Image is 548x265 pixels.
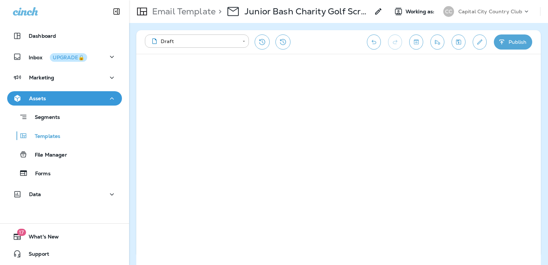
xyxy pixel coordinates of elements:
[7,50,122,64] button: InboxUPGRADE🔒
[7,147,122,162] button: File Manager
[29,75,54,80] p: Marketing
[406,9,436,15] span: Working as:
[7,247,122,261] button: Support
[443,6,454,17] div: CC
[149,6,216,17] p: Email Template
[29,33,56,39] p: Dashboard
[7,29,122,43] button: Dashboard
[245,6,370,17] p: Junior Bash Charity Golf Scramble 2025 - 10/9
[29,96,46,101] p: Assets
[409,34,423,50] button: Toggle preview
[473,34,487,50] button: Edit details
[22,234,59,242] span: What's New
[28,171,51,177] p: Forms
[29,191,41,197] p: Data
[275,34,290,50] button: View Changelog
[7,128,122,143] button: Templates
[7,109,122,125] button: Segments
[7,187,122,201] button: Data
[452,34,466,50] button: Save
[53,55,84,60] div: UPGRADE🔒
[7,229,122,244] button: 17What's New
[28,133,60,140] p: Templates
[494,34,532,50] button: Publish
[255,34,270,50] button: Restore from previous version
[50,53,87,62] button: UPGRADE🔒
[22,251,49,260] span: Support
[29,53,87,61] p: Inbox
[216,6,222,17] p: >
[17,229,26,236] span: 17
[7,166,122,181] button: Forms
[107,4,127,19] button: Collapse Sidebar
[7,70,122,85] button: Marketing
[430,34,444,50] button: Send test email
[7,91,122,106] button: Assets
[367,34,381,50] button: Undo
[28,152,67,159] p: File Manager
[150,38,237,45] div: Draft
[28,114,60,121] p: Segments
[458,9,523,14] p: Capital City Country Club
